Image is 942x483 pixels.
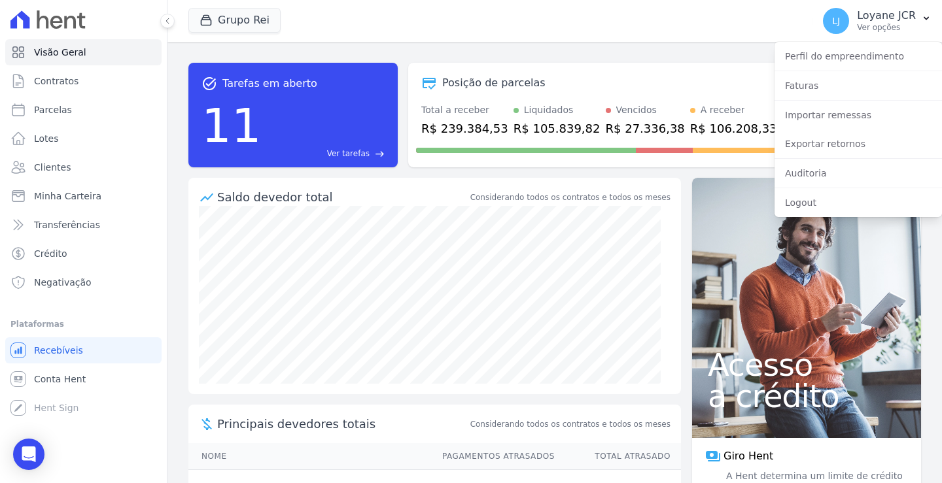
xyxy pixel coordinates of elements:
[5,97,162,123] a: Parcelas
[5,241,162,267] a: Crédito
[775,191,942,214] a: Logout
[5,269,162,295] a: Negativação
[217,188,468,206] div: Saldo devedor total
[222,76,317,92] span: Tarefas em aberto
[606,120,685,137] div: R$ 27.336,38
[5,366,162,392] a: Conta Hent
[430,443,555,470] th: Pagamentos Atrasados
[267,148,385,159] a: Ver tarefas east
[775,103,942,127] a: Importar remessas
[327,148,370,159] span: Ver tarefas
[775,132,942,156] a: Exportar retornos
[857,22,916,33] p: Ver opções
[775,161,942,185] a: Auditoria
[34,46,86,59] span: Visão Geral
[34,373,86,386] span: Conta Hent
[5,39,162,65] a: Visão Geral
[34,75,78,88] span: Contratos
[701,103,745,117] div: A receber
[34,276,92,289] span: Negativação
[616,103,657,117] div: Vencidos
[5,68,162,94] a: Contratos
[188,443,430,470] th: Nome
[708,380,905,412] span: a crédito
[775,74,942,97] a: Faturas
[421,120,508,137] div: R$ 239.384,53
[708,349,905,380] span: Acesso
[514,120,601,137] div: R$ 105.839,82
[812,3,942,39] button: LJ Loyane JCR Ver opções
[13,439,44,470] div: Open Intercom Messenger
[442,75,546,91] div: Posição de parcelas
[34,132,59,145] span: Lotes
[34,103,72,116] span: Parcelas
[524,103,574,117] div: Liquidados
[201,92,262,159] div: 11
[217,415,468,433] span: Principais devedores totais
[34,247,67,260] span: Crédito
[201,76,217,92] span: task_alt
[775,44,942,68] a: Perfil do empreendimento
[34,190,101,203] span: Minha Carteira
[832,16,840,25] span: LJ
[857,9,916,22] p: Loyane JCR
[470,192,671,203] div: Considerando todos os contratos e todos os meses
[5,154,162,180] a: Clientes
[188,8,281,33] button: Grupo Rei
[5,125,162,152] a: Lotes
[724,448,773,464] span: Giro Hent
[690,120,777,137] div: R$ 106.208,33
[470,418,671,430] span: Considerando todos os contratos e todos os meses
[5,183,162,209] a: Minha Carteira
[34,218,100,231] span: Transferências
[555,443,681,470] th: Total Atrasado
[375,149,385,159] span: east
[421,103,508,117] div: Total a receber
[34,161,71,174] span: Clientes
[34,344,83,357] span: Recebíveis
[5,337,162,363] a: Recebíveis
[10,316,156,332] div: Plataformas
[5,212,162,238] a: Transferências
